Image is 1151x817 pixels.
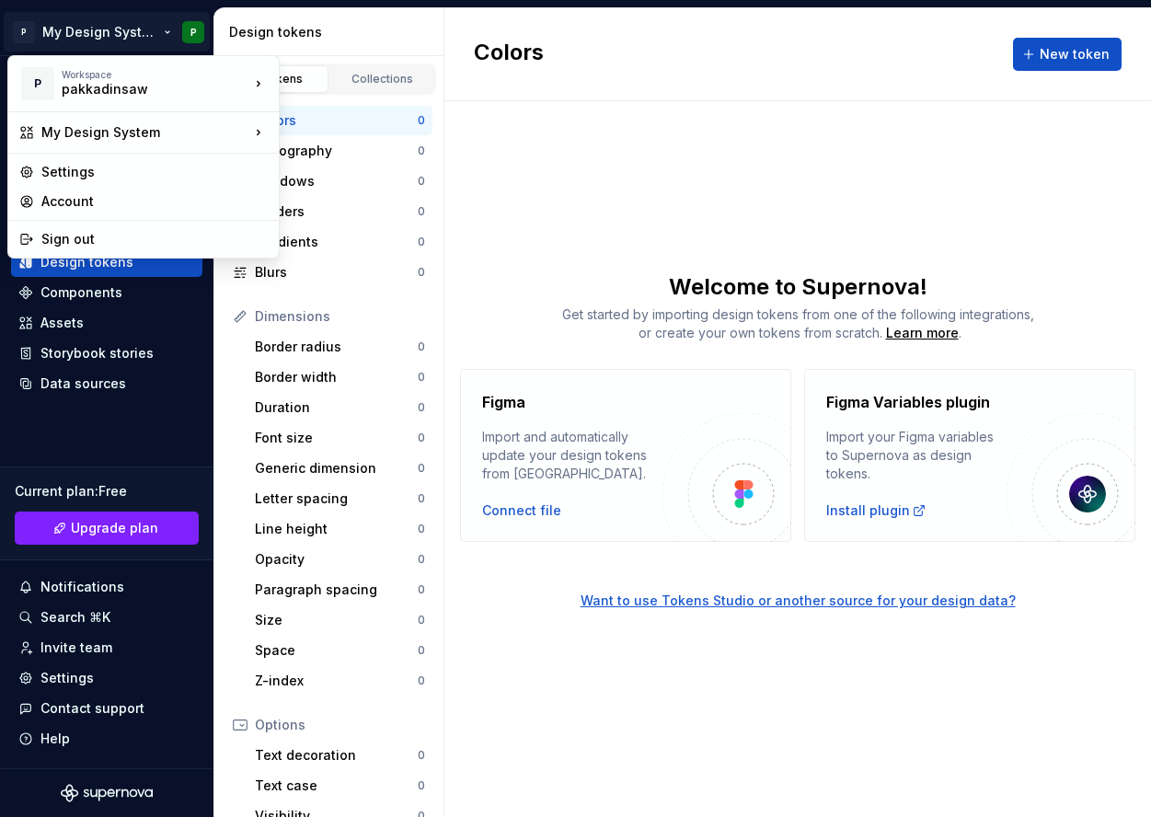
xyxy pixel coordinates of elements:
[62,69,249,80] div: Workspace
[21,67,54,100] div: P
[41,163,268,181] div: Settings
[62,80,218,98] div: pakkadinsaw
[41,192,268,211] div: Account
[41,230,268,248] div: Sign out
[41,123,249,142] div: My Design System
